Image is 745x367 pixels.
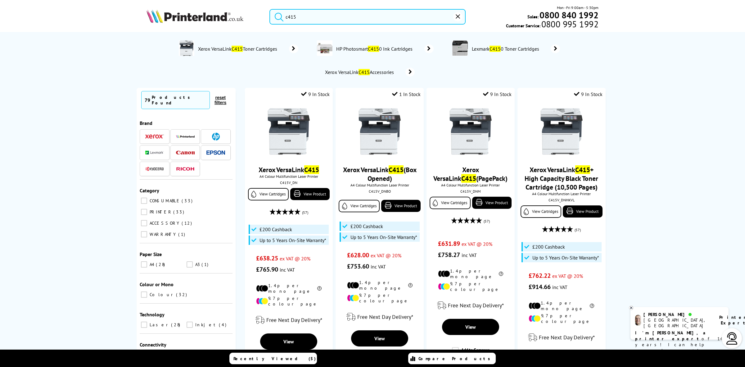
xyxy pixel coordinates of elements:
[266,316,322,323] span: Free Next Day Delivery*
[438,251,460,259] span: £758.27
[484,215,490,227] span: (57)
[145,134,164,139] img: Xerox
[248,174,330,179] span: A4 Colour Multifunction Laser Printer
[256,283,322,294] li: 1.4p per mono page
[140,281,174,287] span: Colour or Mono
[206,150,225,155] img: Epson
[141,322,147,328] input: Laser 28
[521,329,602,346] div: modal_delivery
[540,21,598,27] span: 0800 995 1992
[290,188,330,200] a: View Product
[389,165,404,174] mark: C415
[465,324,476,330] span: View
[529,272,551,280] span: £762.22
[173,209,186,215] span: 33
[438,268,503,279] li: 1.4p per mono page
[210,95,231,105] button: reset filters
[145,167,164,171] img: Kyocera
[148,292,175,297] span: Colour
[539,12,598,18] a: 0800 840 1992
[176,135,195,138] img: Printerland
[347,251,369,259] span: £628.00
[350,234,417,240] span: Up to 5 Years On-Site Warranty*
[343,165,417,183] a: Xerox VersaLinkC415(Box Opened)
[529,300,594,311] li: 1.4p per mono page
[280,255,310,262] span: ex VAT @ 20%
[529,283,551,291] span: £914.66
[265,108,312,155] img: Xerox-VersaLink-C415-Front-Main-Small.jpg
[324,68,415,76] a: Xerox VersaLinkC415Accessories
[140,311,165,318] span: Technology
[575,165,590,174] mark: C415
[371,252,401,259] span: ex VAT @ 20%
[471,46,541,52] span: Lexmark 0 Toner Cartridges
[347,280,413,291] li: 1.4p per mono page
[182,198,194,204] span: 33
[525,165,598,191] a: Xerox VersaLinkC415+ High Capacity Black Toner Cartridge (10,500 Pages)
[141,198,147,204] input: CONSUMABLE 33
[357,313,413,320] span: Free Next Day Delivery*
[301,91,330,97] div: 9 In Stock
[522,198,601,202] div: C415V_DNHKVL
[371,264,386,270] span: inc VAT
[201,262,210,267] span: 1
[141,231,147,237] input: WARRANTY 1
[187,261,193,268] input: A3 1
[635,330,707,342] b: I'm [PERSON_NAME], a printer expert
[324,69,396,75] span: Xerox VersaLink Accessories
[140,251,162,257] span: Paper Size
[147,9,262,24] a: Printerland Logo
[532,255,599,261] span: Up to 5 Years On-Site Warranty*
[339,308,420,326] div: modal_delivery
[643,317,711,328] div: [GEOGRAPHIC_DATA], [GEOGRAPHIC_DATA]
[260,237,326,243] span: Up to 5 Years On-Site Warranty*
[194,322,218,328] span: Inkjet
[527,14,539,20] span: Sales:
[178,232,187,237] span: 1
[347,262,369,270] span: £753.60
[430,183,511,187] span: A4 Colour Multifunction Laser Printer
[490,46,501,52] mark: C415
[148,322,170,328] span: Laser
[145,151,164,154] img: Lexmark
[521,205,561,218] a: View Cartridges
[563,205,602,218] a: View Product
[447,108,494,155] img: Xerox-VersaLink-C415-Front-Main-Small.jpg
[381,200,421,212] a: View Product
[259,165,319,174] a: Xerox VersaLinkC415
[408,353,496,364] a: Compare Products
[433,165,508,183] a: Xerox VersaLinkC415(PagePack)
[726,332,738,345] img: user-headset-light.svg
[356,108,403,155] img: Xerox-VersaLink-C415-Front-Main-Small.jpg
[147,9,243,23] img: Printerland Logo
[643,312,711,317] div: [PERSON_NAME]
[179,40,194,56] img: Xerox-VersaLink-C415-DeptImage.jpg
[347,292,413,304] li: 9.7p per colour page
[540,9,598,21] b: 0800 840 1992
[176,167,195,171] img: Ricoh
[194,262,201,267] span: A3
[351,330,408,346] a: View
[461,174,476,183] mark: C415
[156,262,166,267] span: 28
[283,338,294,345] span: View
[340,189,419,194] div: C415V_DNBO
[430,297,511,314] div: modal_delivery
[140,187,159,194] span: Category
[145,97,150,103] span: 79
[452,347,490,359] label: Add to Compare
[269,9,466,25] input: Search product or brand
[336,46,415,52] span: HP Photosmart 0 Ink Cartridges
[438,281,503,292] li: 9.7p per colour page
[430,197,470,209] a: View Cartridges
[336,40,434,57] a: HP PhotosmartC4150 Ink Cartridges
[339,183,420,187] span: A4 Colour Multifunction Laser Printer
[506,21,598,29] span: Customer Service:
[521,191,602,196] span: A4 Colour Multifunction Laser Printer
[462,252,477,258] span: inc VAT
[140,342,166,348] span: Connectivity
[248,311,330,329] div: modal_delivery
[539,334,595,341] span: Free Next Day Delivery*
[256,296,322,307] li: 9.7p per colour page
[635,330,724,360] p: of 14 years! I can help you choose the right product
